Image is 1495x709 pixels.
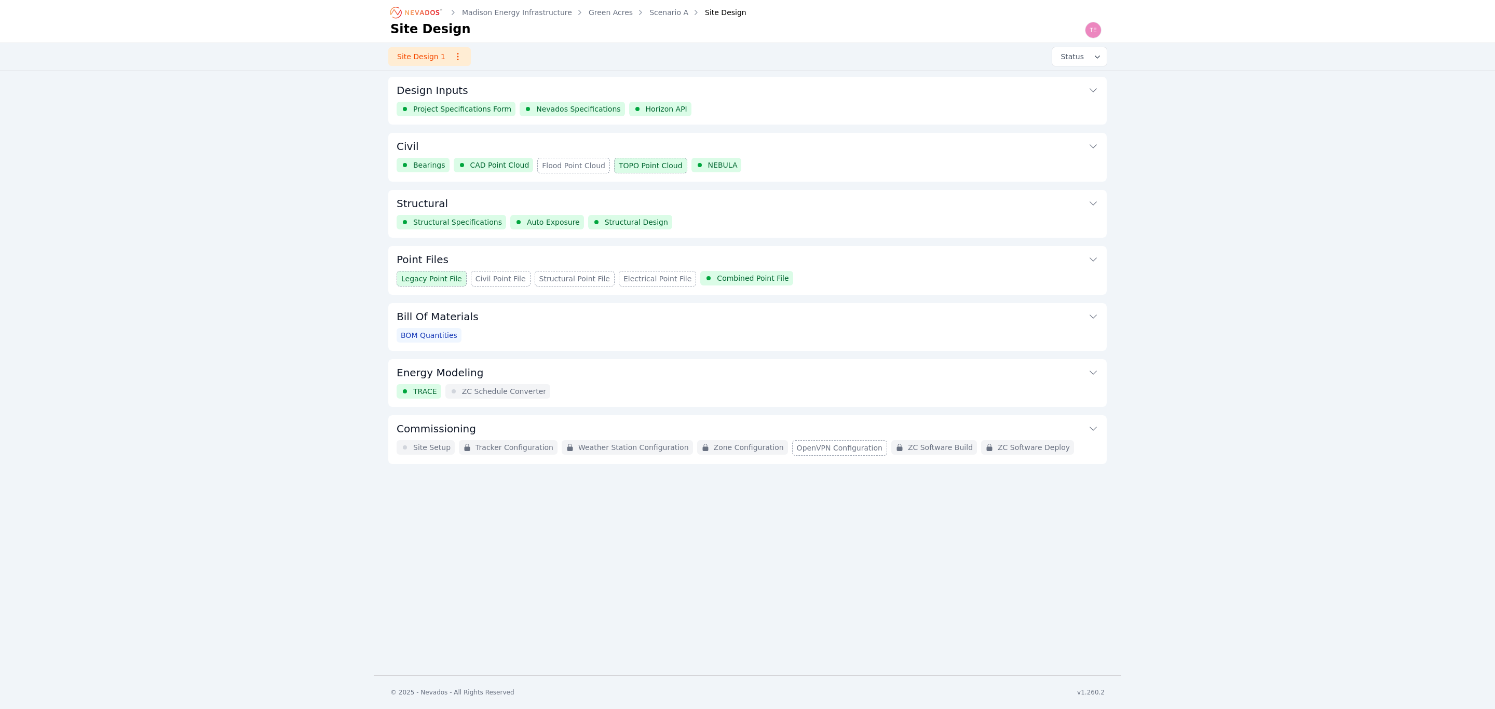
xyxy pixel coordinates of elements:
[475,442,553,453] span: Tracker Configuration
[578,442,689,453] span: Weather Station Configuration
[390,688,514,697] div: © 2025 - Nevados - All Rights Reserved
[397,252,448,267] h3: Point Files
[397,303,1098,328] button: Bill Of Materials
[1085,22,1102,38] img: Ted Elliott
[708,160,738,170] span: NEBULA
[388,77,1107,125] div: Design InputsProject Specifications FormNevados SpecificationsHorizon API
[797,443,882,453] span: OpenVPN Configuration
[413,104,511,114] span: Project Specifications Form
[542,160,605,171] span: Flood Point Cloud
[539,274,610,284] span: Structural Point File
[397,246,1098,271] button: Point Files
[397,421,476,436] h3: Commissioning
[388,133,1107,182] div: CivilBearingsCAD Point CloudFlood Point CloudTOPO Point CloudNEBULA
[413,386,437,397] span: TRACE
[998,442,1070,453] span: ZC Software Deploy
[397,83,468,98] h3: Design Inputs
[690,7,746,18] div: Site Design
[646,104,687,114] span: Horizon API
[397,365,483,380] h3: Energy Modeling
[649,7,688,18] a: Scenario A
[475,274,526,284] span: Civil Point File
[714,442,784,453] span: Zone Configuration
[388,303,1107,351] div: Bill Of MaterialsBOM Quantities
[462,7,572,18] a: Madison Energy Infrastructure
[619,160,683,171] span: TOPO Point Cloud
[589,7,633,18] a: Green Acres
[388,246,1107,295] div: Point FilesLegacy Point FileCivil Point FileStructural Point FileElectrical Point FileCombined Po...
[388,47,471,66] a: Site Design 1
[1052,47,1107,66] button: Status
[397,359,1098,384] button: Energy Modeling
[401,274,462,284] span: Legacy Point File
[397,309,479,324] h3: Bill Of Materials
[413,217,502,227] span: Structural Specifications
[390,4,746,21] nav: Breadcrumb
[397,77,1098,102] button: Design Inputs
[413,160,445,170] span: Bearings
[413,442,451,453] span: Site Setup
[390,21,471,37] h1: Site Design
[397,415,1098,440] button: Commissioning
[397,139,418,154] h3: Civil
[397,196,448,211] h3: Structural
[401,330,457,340] span: BOM Quantities
[605,217,668,227] span: Structural Design
[908,442,973,453] span: ZC Software Build
[623,274,691,284] span: Electrical Point File
[388,190,1107,238] div: StructuralStructural SpecificationsAuto ExposureStructural Design
[717,273,789,283] span: Combined Point File
[397,190,1098,215] button: Structural
[1077,688,1105,697] div: v1.260.2
[462,386,546,397] span: ZC Schedule Converter
[388,359,1107,407] div: Energy ModelingTRACEZC Schedule Converter
[536,104,620,114] span: Nevados Specifications
[1056,51,1084,62] span: Status
[470,160,529,170] span: CAD Point Cloud
[397,133,1098,158] button: Civil
[527,217,580,227] span: Auto Exposure
[388,415,1107,464] div: CommissioningSite SetupTracker ConfigurationWeather Station ConfigurationZone ConfigurationOpenVP...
